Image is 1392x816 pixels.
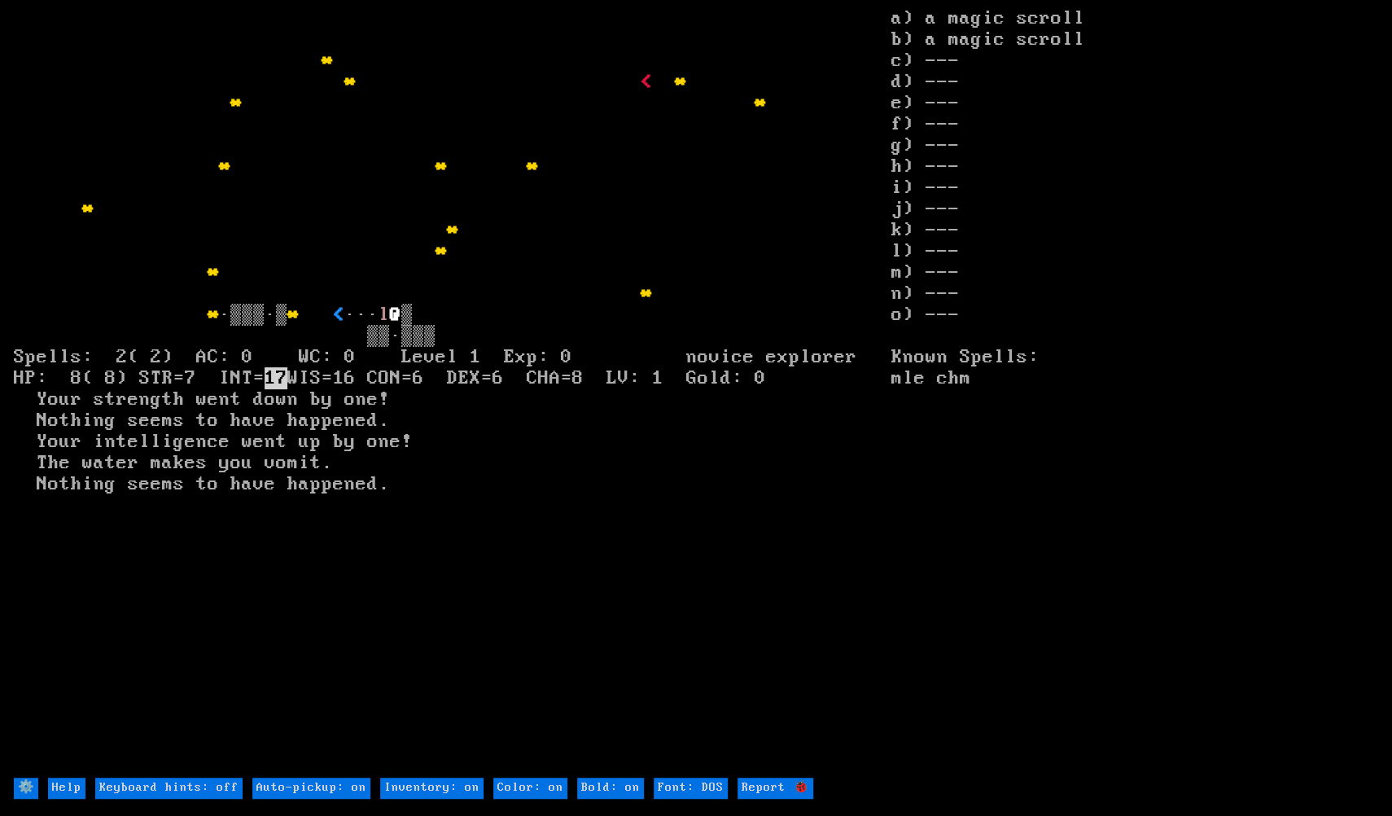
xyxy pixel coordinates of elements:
input: Keyboard hints: off [95,778,243,799]
input: Help [48,778,85,799]
input: Report 🐞 [738,778,813,799]
input: ⚙️ [14,778,38,799]
input: Inventory: on [380,778,484,799]
input: Color: on [493,778,567,799]
mark: 17 [265,367,287,389]
input: Auto-pickup: on [252,778,370,799]
font: < [333,304,344,326]
font: < [641,71,652,93]
stats: a) a magic scroll b) a magic scroll c) --- d) --- e) --- f) --- g) --- h) --- i) --- j) --- k) --... [891,8,1378,775]
input: Font: DOS [654,778,728,799]
font: l [379,304,390,326]
font: @ [390,304,401,326]
larn: ·▒▒▒·▒ ··· ▒ ▒▒·▒▒▒ Spells: 2( 2) AC: 0 WC: 0 Level 1 Exp: 0 novice explorer HP: 8( 8) STR=7 INT=... [14,8,891,775]
input: Bold: on [577,778,644,799]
